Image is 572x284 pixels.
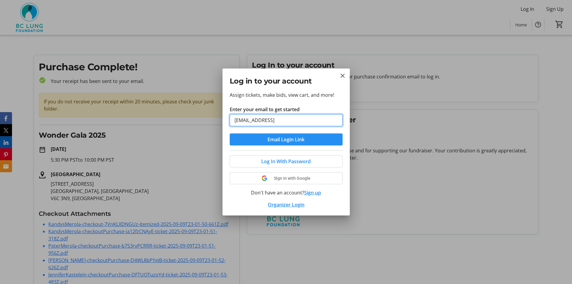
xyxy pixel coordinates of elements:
[261,158,311,165] span: Log In With Password
[339,72,346,79] button: Close
[268,136,304,143] span: Email Login Link
[230,114,343,126] input: Email Address
[230,189,343,196] div: Don't have an account?
[230,106,300,113] label: Enter your email to get started
[230,76,343,87] h2: Log in to your account
[268,201,304,208] a: Organizer Login
[230,133,343,145] button: Email Login Link
[230,172,343,184] button: Sign in with Google
[304,189,321,196] button: Sign up
[230,91,343,99] p: Assign tickets, make bids, view cart, and more!
[274,176,310,181] span: Sign in with Google
[230,155,343,167] button: Log In With Password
